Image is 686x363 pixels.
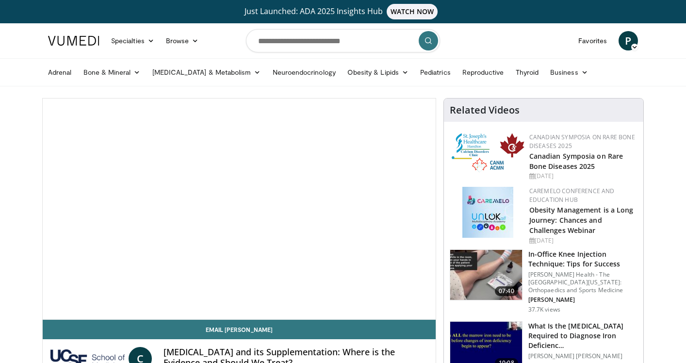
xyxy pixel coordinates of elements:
a: Pediatrics [414,63,457,82]
a: Thyroid [510,63,545,82]
p: [PERSON_NAME] [528,296,637,304]
span: 07:40 [495,286,518,296]
a: 07:40 In-Office Knee Injection Technique: Tips for Success [PERSON_NAME] Health - The [GEOGRAPHIC... [450,249,637,313]
a: Reproductive [457,63,510,82]
h4: Related Videos [450,104,520,116]
a: Neuroendocrinology [267,63,342,82]
h3: In-Office Knee Injection Technique: Tips for Success [528,249,637,269]
img: 9b54ede4-9724-435c-a780-8950048db540.150x105_q85_crop-smart_upscale.jpg [450,250,522,300]
a: Business [544,63,594,82]
a: Adrenal [42,63,78,82]
h3: What Is the [MEDICAL_DATA] Required to Diagnose Iron Deficienc… [528,321,637,350]
div: [DATE] [529,236,636,245]
a: Obesity Management is a Long Journey: Chances and Challenges Webinar [529,205,634,235]
a: [MEDICAL_DATA] & Metabolism [147,63,267,82]
a: Bone & Mineral [78,63,147,82]
a: Browse [160,31,205,50]
video-js: Video Player [43,99,436,320]
img: VuMedi Logo [48,36,99,46]
p: 37.7K views [528,306,560,313]
a: Just Launched: ADA 2025 Insights HubWATCH NOW [49,4,637,19]
a: Favorites [572,31,613,50]
span: WATCH NOW [387,4,438,19]
a: Canadian Symposia on Rare Bone Diseases 2025 [529,133,635,150]
p: [PERSON_NAME] [PERSON_NAME] [528,352,637,360]
p: [PERSON_NAME] Health - The [GEOGRAPHIC_DATA][US_STATE]: Orthopaedics and Sports Medicine [528,271,637,294]
img: 59b7dea3-8883-45d6-a110-d30c6cb0f321.png.150x105_q85_autocrop_double_scale_upscale_version-0.2.png [452,133,524,172]
a: Canadian Symposia on Rare Bone Diseases 2025 [529,151,623,171]
div: [DATE] [529,172,636,181]
a: Obesity & Lipids [342,63,414,82]
input: Search topics, interventions [246,29,440,52]
img: 45df64a9-a6de-482c-8a90-ada250f7980c.png.150x105_q85_autocrop_double_scale_upscale_version-0.2.jpg [462,187,513,238]
a: Email [PERSON_NAME] [43,320,436,339]
a: CaReMeLO Conference and Education Hub [529,187,615,204]
a: Specialties [105,31,160,50]
a: P [619,31,638,50]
